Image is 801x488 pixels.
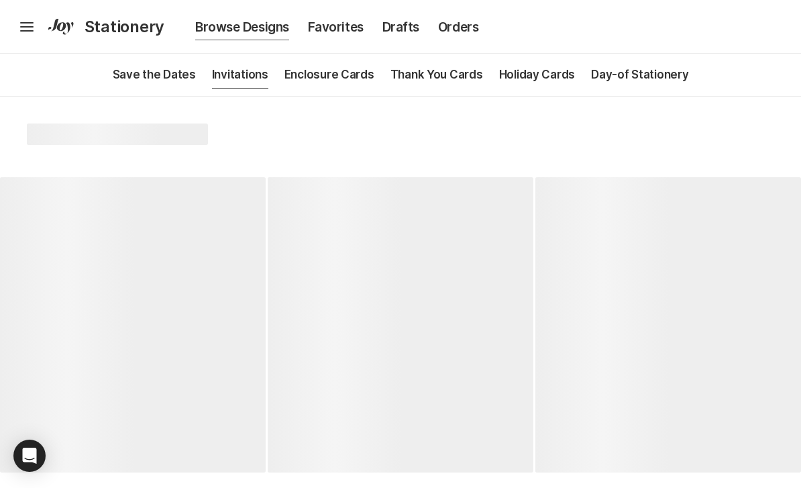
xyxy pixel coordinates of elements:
span: Browse Designs [195,15,289,40]
a: Thank You Cards [390,54,483,96]
a: Holiday Cards [499,54,575,96]
a: Enclosure Cards [284,54,374,96]
span: Orders [438,15,478,40]
a: Save the Dates [113,54,196,96]
div: Day-of Stationery [591,54,688,96]
a: Orders [434,13,482,40]
a: Drafts [378,13,423,40]
span: Drafts [382,15,419,40]
span: Stationery [85,15,165,39]
div: Open Intercom Messenger [13,440,46,472]
span: Favorites [308,15,364,40]
a: Browse Designs [191,13,293,40]
a: Favorites [304,13,368,40]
